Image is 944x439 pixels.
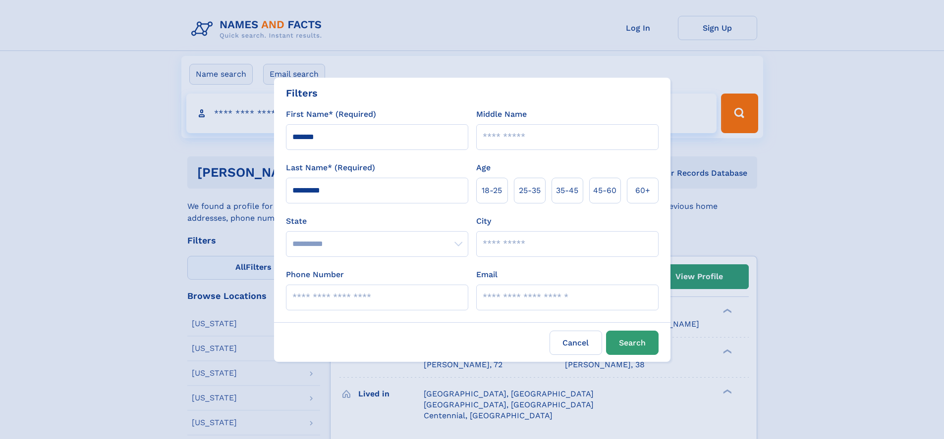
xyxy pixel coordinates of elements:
button: Search [606,331,659,355]
span: 18‑25 [482,185,502,196]
label: First Name* (Required) [286,108,376,120]
label: Middle Name [476,108,527,120]
label: Phone Number [286,269,344,281]
span: 35‑45 [556,185,578,196]
label: Cancel [550,331,602,355]
div: Filters [286,86,318,100]
label: Age [476,162,491,174]
label: State [286,215,468,227]
span: 45‑60 [593,185,616,196]
span: 25‑35 [519,185,541,196]
label: Email [476,269,498,281]
span: 60+ [635,185,650,196]
label: Last Name* (Required) [286,162,375,174]
label: City [476,215,491,227]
